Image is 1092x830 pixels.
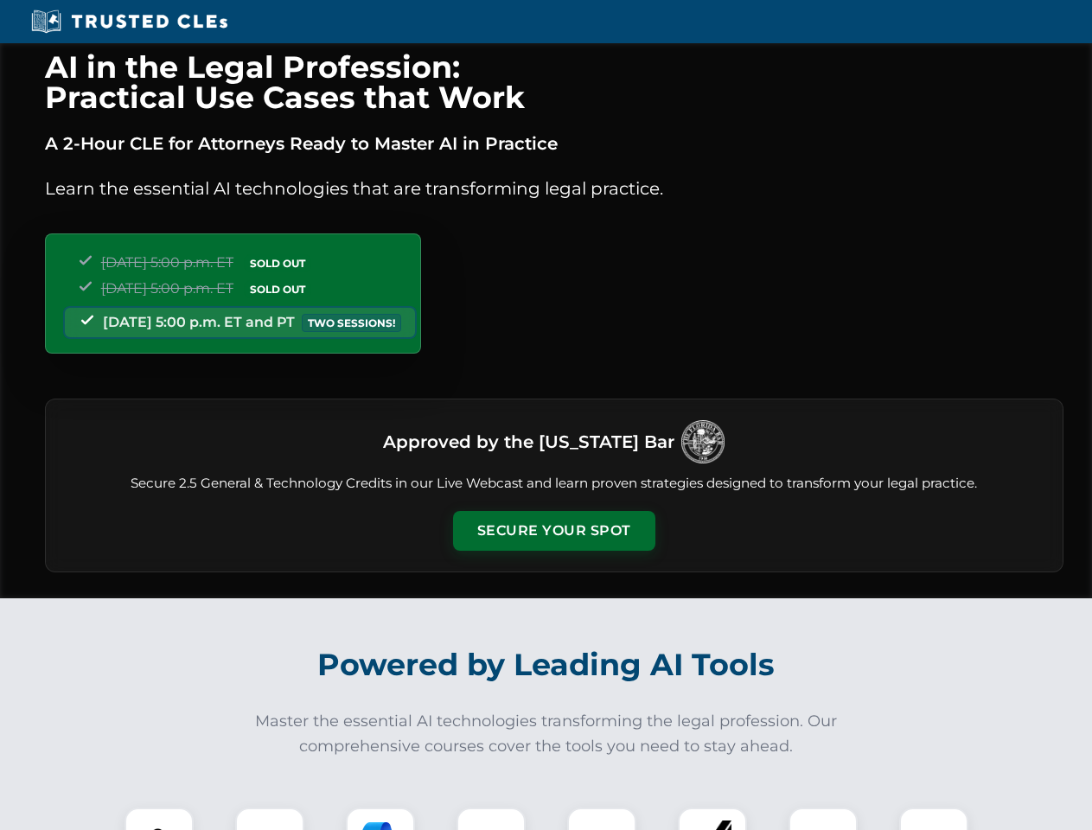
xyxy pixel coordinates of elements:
button: Secure Your Spot [453,511,655,551]
span: [DATE] 5:00 p.m. ET [101,280,233,297]
span: SOLD OUT [244,280,311,298]
img: Logo [681,420,725,463]
h2: Powered by Leading AI Tools [67,635,1025,695]
span: SOLD OUT [244,254,311,272]
h3: Approved by the [US_STATE] Bar [383,426,674,457]
p: A 2-Hour CLE for Attorneys Ready to Master AI in Practice [45,130,1063,157]
p: Secure 2.5 General & Technology Credits in our Live Webcast and learn proven strategies designed ... [67,474,1042,494]
p: Master the essential AI technologies transforming the legal profession. Our comprehensive courses... [244,709,849,759]
h1: AI in the Legal Profession: Practical Use Cases that Work [45,52,1063,112]
span: [DATE] 5:00 p.m. ET [101,254,233,271]
p: Learn the essential AI technologies that are transforming legal practice. [45,175,1063,202]
img: Trusted CLEs [26,9,233,35]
